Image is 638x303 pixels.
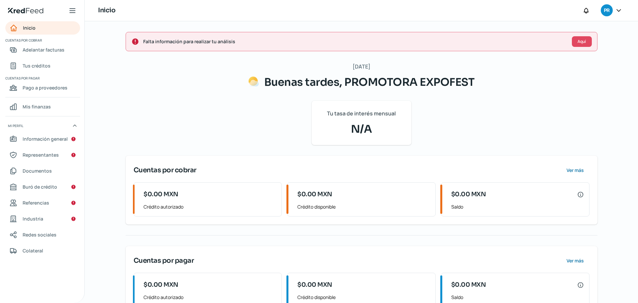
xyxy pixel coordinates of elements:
[23,24,36,32] span: Inicio
[567,168,584,173] span: Ver más
[5,21,80,35] a: Inicio
[5,244,80,257] a: Colateral
[143,37,567,46] span: Falta información para realizar tu análisis
[5,148,80,162] a: Representantes
[23,62,51,70] span: Tus créditos
[23,199,49,207] span: Referencias
[353,62,371,72] span: [DATE]
[327,109,396,118] span: Tu tasa de interés mensual
[572,36,592,47] button: Aquí
[451,190,486,199] span: $0.00 MXN
[5,37,79,43] span: Cuentas por cobrar
[23,246,43,255] span: Colateral
[5,132,80,146] a: Información general
[144,190,178,199] span: $0.00 MXN
[98,6,115,15] h1: Inicio
[297,203,430,211] span: Crédito disponible
[8,123,23,129] span: Mi perfil
[23,151,59,159] span: Representantes
[264,76,475,89] span: Buenas tardes, PROMOTORA EXPOFEST
[23,230,56,239] span: Redes sociales
[134,256,194,266] span: Cuentas por pagar
[23,167,52,175] span: Documentos
[23,102,51,111] span: Mis finanzas
[5,43,80,57] a: Adelantar facturas
[297,280,332,289] span: $0.00 MXN
[320,121,403,137] span: N/A
[5,59,80,73] a: Tus créditos
[297,190,332,199] span: $0.00 MXN
[5,212,80,226] a: Industria
[567,258,584,263] span: Ver más
[5,75,79,81] span: Cuentas por pagar
[451,203,584,211] span: Saldo
[5,196,80,210] a: Referencias
[144,280,178,289] span: $0.00 MXN
[451,280,486,289] span: $0.00 MXN
[5,81,80,94] a: Pago a proveedores
[578,40,586,44] span: Aquí
[144,203,276,211] span: Crédito autorizado
[134,165,196,175] span: Cuentas por cobrar
[297,293,430,301] span: Crédito disponible
[5,164,80,178] a: Documentos
[5,180,80,194] a: Buró de crédito
[23,46,64,54] span: Adelantar facturas
[5,100,80,113] a: Mis finanzas
[561,254,589,267] button: Ver más
[5,228,80,241] a: Redes sociales
[561,164,589,177] button: Ver más
[23,135,68,143] span: Información general
[248,76,259,87] img: Saludos
[144,293,276,301] span: Crédito autorizado
[451,293,584,301] span: Saldo
[23,215,43,223] span: Industria
[604,7,609,15] span: PR
[23,183,57,191] span: Buró de crédito
[23,83,67,92] span: Pago a proveedores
